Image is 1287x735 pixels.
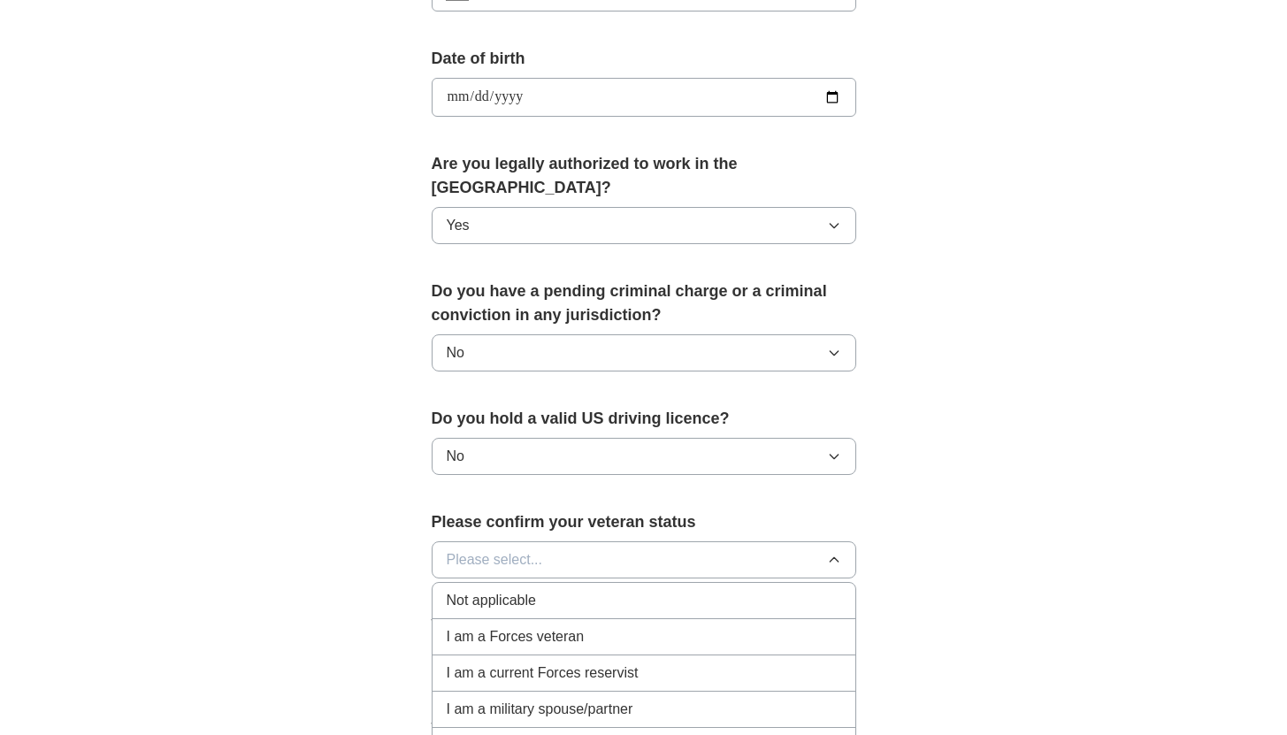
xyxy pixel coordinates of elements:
button: No [432,334,856,371]
span: Yes [447,215,470,236]
label: Please confirm your veteran status [432,510,856,534]
span: I am a current Forces reservist [447,662,639,684]
span: No [447,342,464,364]
label: Are you legally authorized to work in the [GEOGRAPHIC_DATA]? [432,152,856,200]
span: Not applicable [447,590,536,611]
label: Do you have a pending criminal charge or a criminal conviction in any jurisdiction? [432,279,856,327]
label: Do you hold a valid US driving licence? [432,407,856,431]
button: Please select... [432,541,856,578]
span: I am a Forces veteran [447,626,585,647]
button: No [432,438,856,475]
button: Yes [432,207,856,244]
span: I am a military spouse/partner [447,699,633,720]
span: Please select... [447,549,543,570]
span: No [447,446,464,467]
label: Date of birth [432,47,856,71]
